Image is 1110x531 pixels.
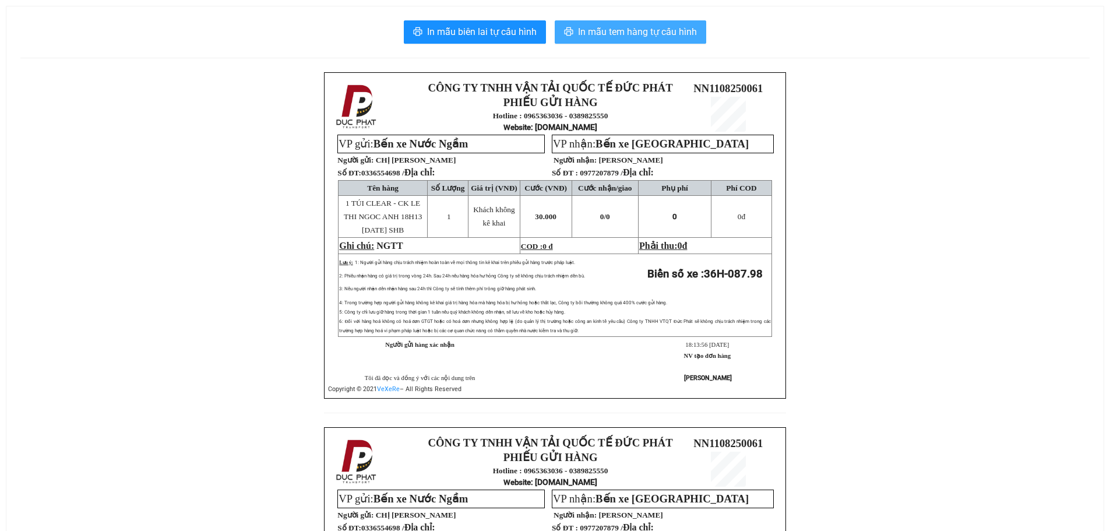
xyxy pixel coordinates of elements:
[365,375,475,381] span: Tôi đã đọc và đồng ý với các nội dung trên
[552,168,578,177] strong: Số ĐT :
[373,138,468,150] span: Bến xe Nước Ngầm
[447,212,451,221] span: 1
[598,156,663,164] span: [PERSON_NAME]
[339,319,771,333] span: 6: Đối với hàng hoá không có hoá đơn GTGT hoặc có hoá đơn nhưng không hợp lệ (do quản lý thị trườ...
[493,111,608,120] strong: Hotline : 0965363036 - 0389825550
[682,241,688,251] span: đ
[684,353,731,359] strong: NV tạo đơn hàng
[678,241,682,251] span: 0
[337,156,373,164] strong: Người gửi:
[554,511,597,519] strong: Người nhận:
[553,493,749,505] span: VP nhận:
[385,342,454,348] strong: Người gửi hàng xác nhận
[524,184,567,192] span: Cước (VNĐ)
[685,342,729,348] span: 18:13:56 [DATE]
[337,168,435,177] strong: Số ĐT:
[376,511,456,519] span: CHỊ [PERSON_NAME]
[361,168,435,177] span: 0336554698 /
[595,138,749,150] span: Bến xe [GEOGRAPHIC_DATA]
[693,82,763,94] span: NN1108250061
[404,167,435,177] span: Địa chỉ:
[639,241,687,251] span: Phải thu:
[672,212,677,221] span: 0
[373,493,468,505] span: Bến xe Nước Ngầm
[339,138,468,150] span: VP gửi:
[542,242,552,251] span: 0 đ
[684,374,732,382] strong: [PERSON_NAME]
[661,184,688,192] span: Phụ phí
[471,184,517,192] span: Giá trị (VNĐ)
[738,212,745,221] span: đ
[473,205,515,227] span: Khách không kê khai
[503,123,531,132] span: Website
[413,27,422,38] span: printer
[535,212,556,221] span: 30.000
[564,27,573,38] span: printer
[595,493,749,505] span: Bến xe [GEOGRAPHIC_DATA]
[428,437,673,449] strong: CÔNG TY TNHH VẬN TẢI QUỐC TẾ ĐỨC PHÁT
[333,437,382,486] img: logo
[521,242,553,251] span: COD :
[726,184,756,192] span: Phí COD
[598,511,663,519] span: [PERSON_NAME]
[623,167,654,177] span: Địa chỉ:
[367,184,399,192] span: Tên hàng
[339,273,584,279] span: 2: Phiếu nhận hàng có giá trị trong vòng 24h. Sau 24h nếu hàng hóa hư hỏng Công ty sẽ không chịu ...
[578,24,697,39] span: In mẫu tem hàng tự cấu hình
[355,260,575,265] span: 1: Người gửi hàng chịu trách nhiệm hoàn toàn về mọi thông tin kê khai trên phiếu gửi hàng trước p...
[376,156,456,164] span: CHỊ [PERSON_NAME]
[503,478,531,487] span: Website
[503,96,598,108] strong: PHIẾU GỬI HÀNG
[333,82,382,131] img: logo
[431,184,465,192] span: Số Lượng
[503,477,597,487] strong: : [DOMAIN_NAME]
[339,286,535,291] span: 3: Nếu người nhận đến nhận hàng sau 24h thì Công ty sẽ tính thêm phí trông giữ hàng phát sinh.
[428,82,673,94] strong: CÔNG TY TNHH VẬN TẢI QUỐC TẾ ĐỨC PHÁT
[580,168,654,177] span: 0977207879 /
[503,451,598,463] strong: PHIẾU GỬI HÀNG
[328,385,461,393] span: Copyright © 2021 – All Rights Reserved
[339,300,667,305] span: 4: Trong trường hợp người gửi hàng không kê khai giá trị hàng hóa mà hàng hóa bị hư hỏng hoặc thấ...
[647,268,763,280] strong: Biển số xe :
[339,493,468,505] span: VP gửi:
[376,241,403,251] span: NGTT
[404,20,546,44] button: printerIn mẫu biên lai tự cấu hình
[600,212,610,221] span: 0/
[555,20,706,44] button: printerIn mẫu tem hàng tự cấu hình
[337,511,373,519] strong: Người gửi:
[339,241,374,251] span: Ghi chú:
[554,156,597,164] strong: Người nhận:
[339,310,565,315] span: 5: Công ty chỉ lưu giữ hàng trong thời gian 1 tuần nếu quý khách không đến nhận, sẽ lưu về kho ho...
[339,260,353,265] span: Lưu ý:
[427,24,537,39] span: In mẫu biên lai tự cấu hình
[377,385,400,393] a: VeXeRe
[344,199,422,234] span: 1 TÚI CLEAR - CK LE THI NGOC ANH 18H13 [DATE] SHB
[578,184,632,192] span: Cước nhận/giao
[693,437,763,449] span: NN1108250061
[606,212,610,221] span: 0
[704,268,763,280] span: 36H-087.98
[553,138,749,150] span: VP nhận:
[738,212,742,221] span: 0
[493,466,608,475] strong: Hotline : 0965363036 - 0389825550
[503,122,597,132] strong: : [DOMAIN_NAME]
